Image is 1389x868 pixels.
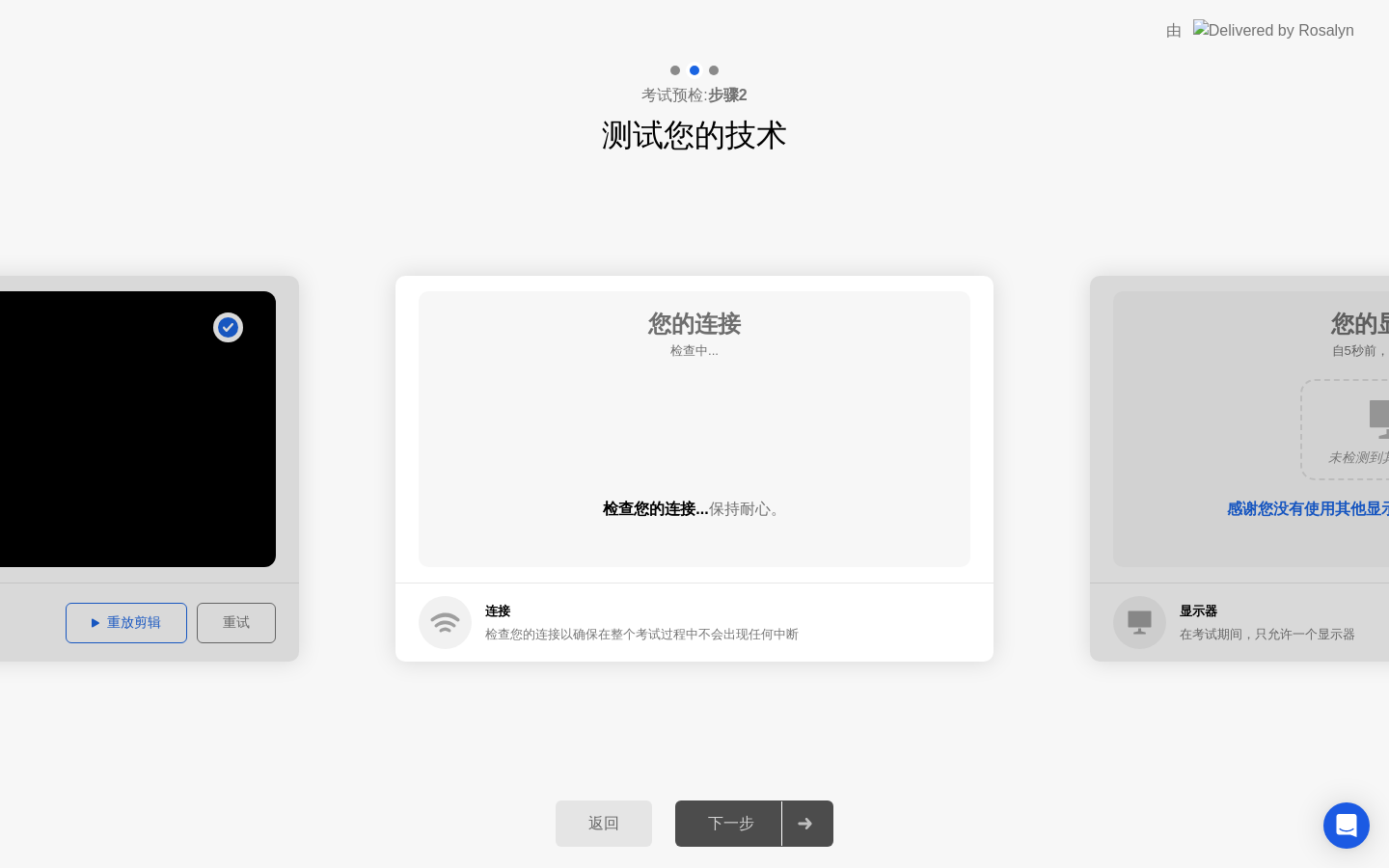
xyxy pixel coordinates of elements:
[561,814,646,834] div: 返回
[641,84,747,107] h4: 考试预检:
[1166,19,1182,42] div: 由
[419,498,970,521] div: 检查您的连接...
[648,307,741,341] h1: 您的连接
[681,814,781,834] div: 下一步
[602,112,787,158] h1: 测试您的技术
[485,625,799,643] div: 检查您的连接以确保在整个考试过程中不会出现任何中断
[675,800,833,847] button: 下一步
[708,87,748,103] b: 步骤2
[709,501,786,517] span: 保持耐心。
[1323,802,1370,849] div: Open Intercom Messenger
[1193,19,1354,41] img: Delivered by Rosalyn
[648,341,741,361] h5: 检查中...
[556,800,652,847] button: 返回
[485,602,799,621] h5: 连接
